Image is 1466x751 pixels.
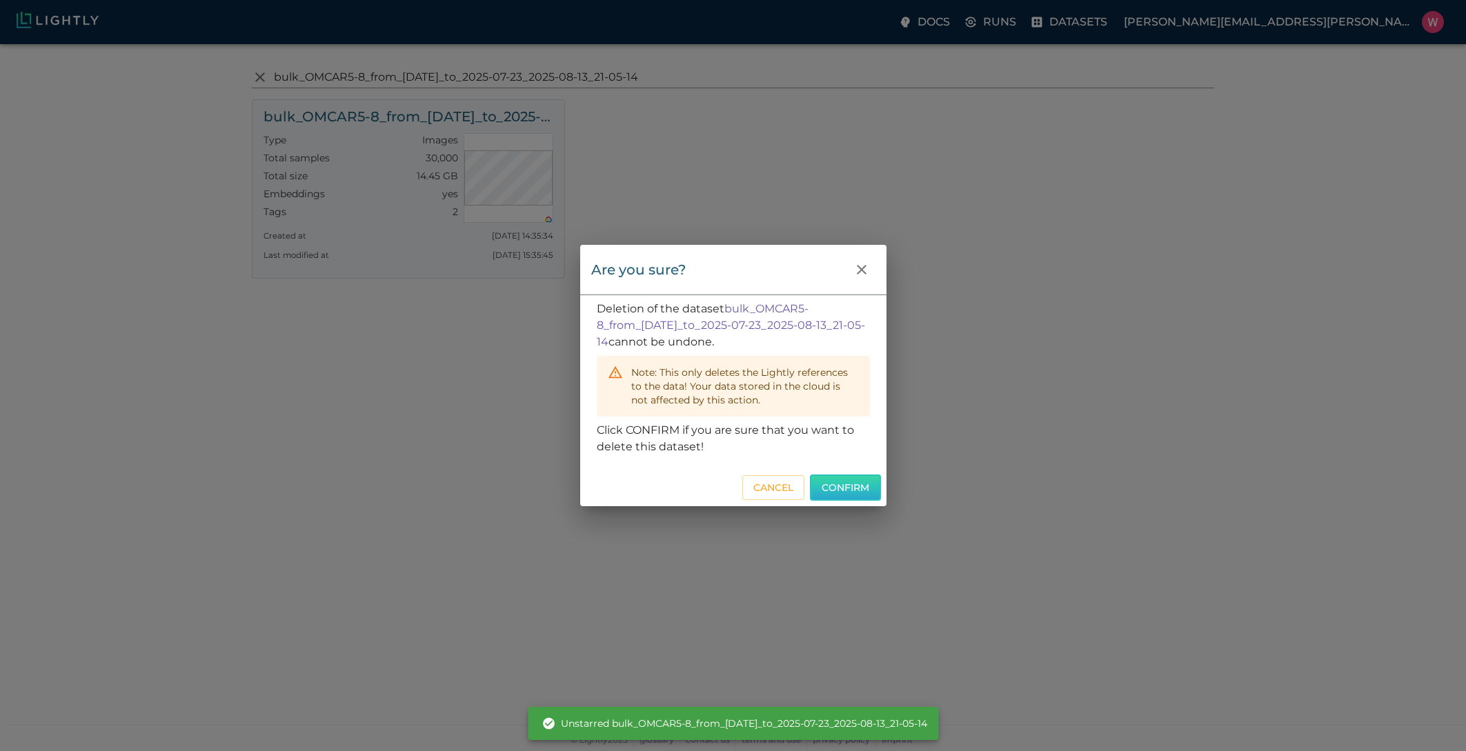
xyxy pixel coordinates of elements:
a: id: 689d052608d2a3383f7213b0 [597,302,865,348]
div: Unstarred bulk_OMCAR5-8_from_[DATE]_to_2025-07-23_2025-08-13_21-05-14 [542,711,927,736]
button: Confirm [810,474,881,501]
span: bulk_OMCAR5-8_from_[DATE]_to_2025-07-23_2025-08-13_21-05-14 [597,302,865,348]
div: Are you sure? [591,259,686,281]
button: Cancel [742,475,804,501]
span: Note: This only deletes the Lightly references to the data! Your data stored in the cloud is not ... [631,366,848,406]
span: Deletion of the dataset cannot be undone. Click CONFIRM if you are sure that you want to delete t... [597,302,870,453]
button: close [848,256,875,283]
